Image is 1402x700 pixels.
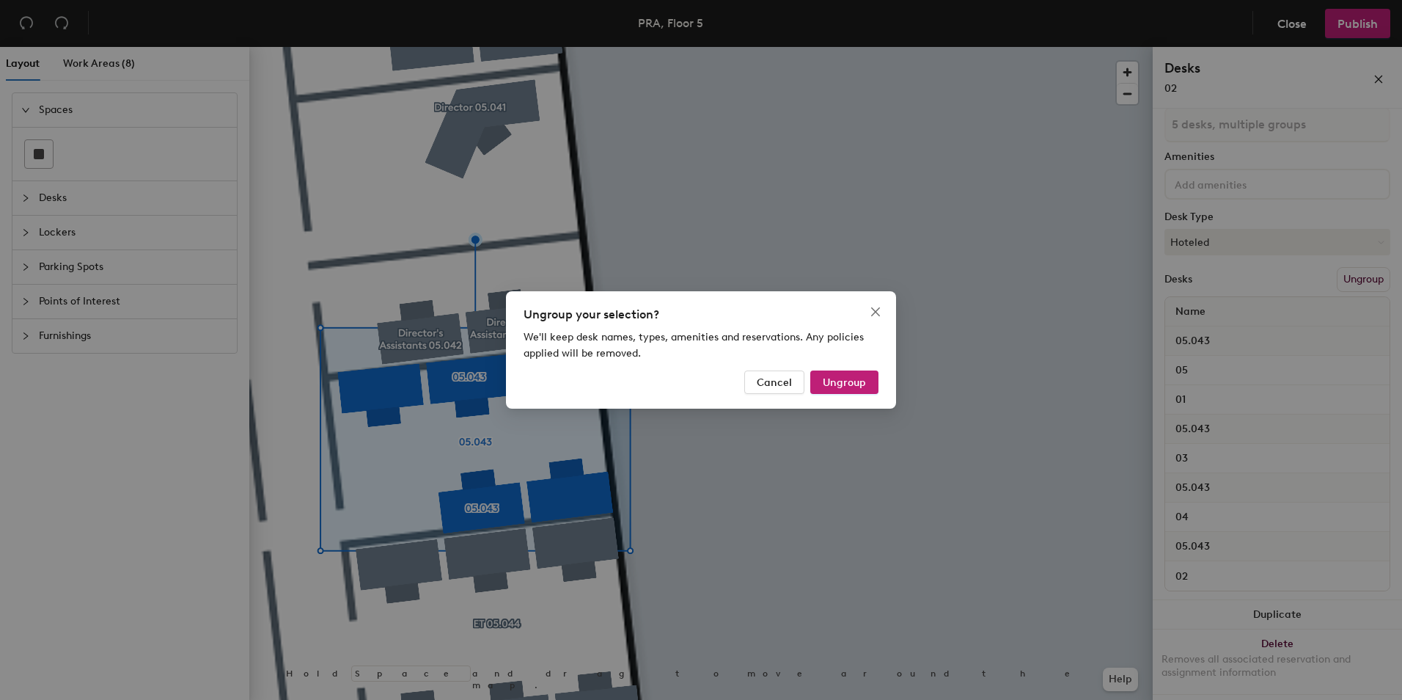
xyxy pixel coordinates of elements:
span: Close [864,306,887,318]
button: Close [864,300,887,324]
span: Ungroup [823,376,866,389]
div: Ungroup your selection? [524,306,878,324]
button: Cancel [744,371,804,394]
button: Ungroup [810,371,878,394]
span: Cancel [757,376,792,389]
span: We'll keep desk names, types, amenities and reservations. Any policies applied will be removed. [524,331,864,360]
span: close [870,306,881,318]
